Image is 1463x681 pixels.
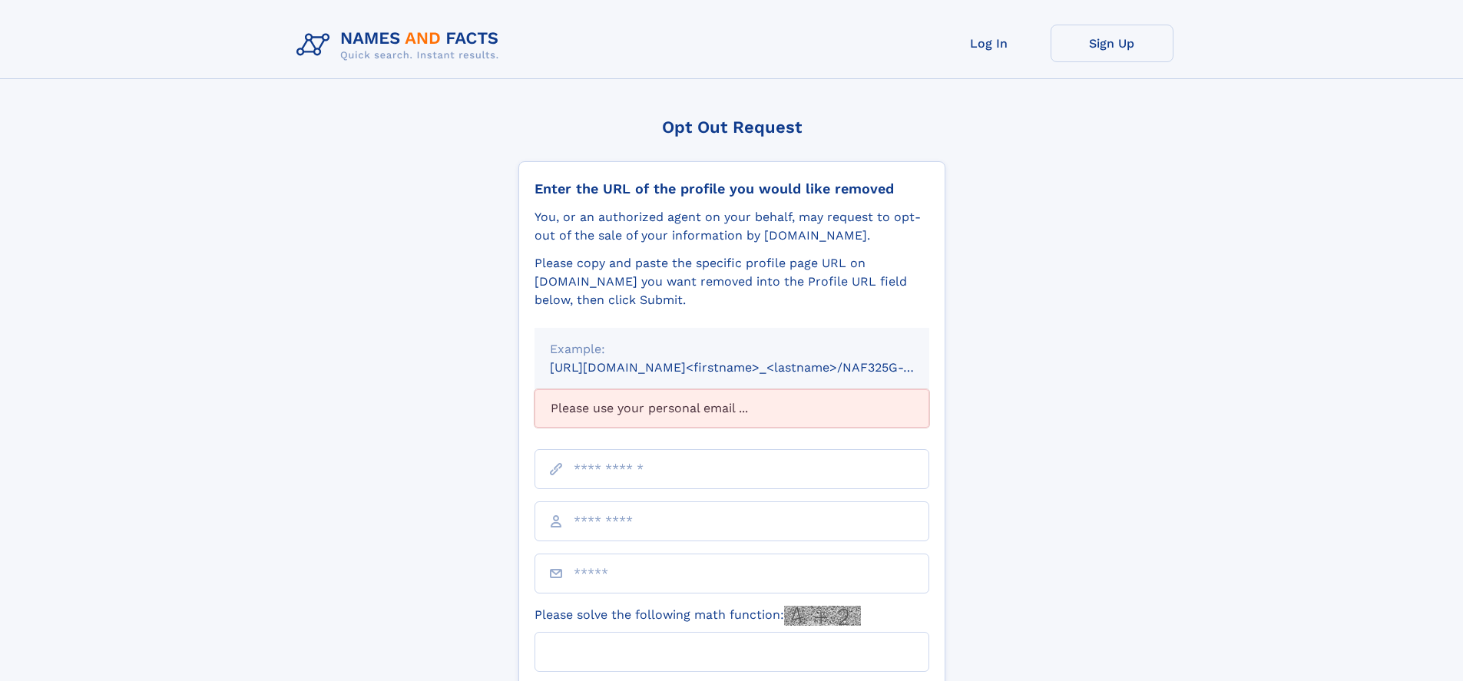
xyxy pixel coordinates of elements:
label: Please solve the following math function: [535,606,861,626]
div: Enter the URL of the profile you would like removed [535,180,929,197]
a: Log In [928,25,1051,62]
div: Example: [550,340,914,359]
a: Sign Up [1051,25,1173,62]
img: Logo Names and Facts [290,25,511,66]
small: [URL][DOMAIN_NAME]<firstname>_<lastname>/NAF325G-xxxxxxxx [550,360,958,375]
div: You, or an authorized agent on your behalf, may request to opt-out of the sale of your informatio... [535,208,929,245]
div: Please copy and paste the specific profile page URL on [DOMAIN_NAME] you want removed into the Pr... [535,254,929,309]
div: Please use your personal email ... [535,389,929,428]
div: Opt Out Request [518,117,945,137]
